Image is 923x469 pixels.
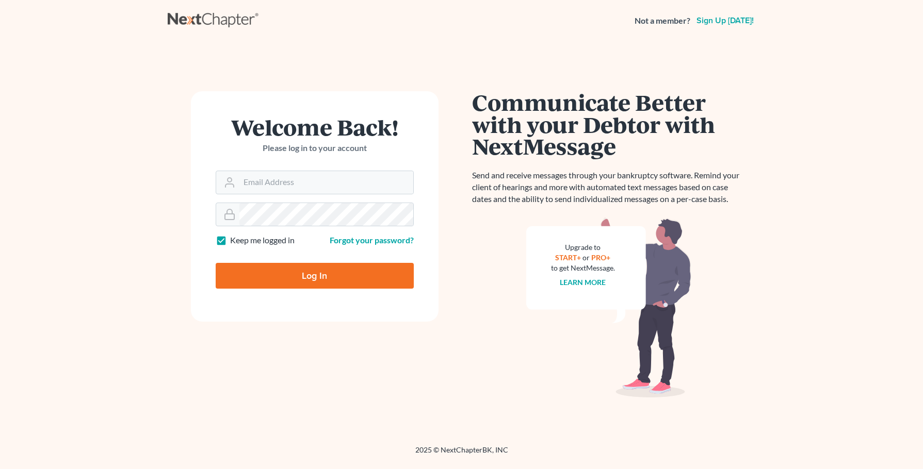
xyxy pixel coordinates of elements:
div: 2025 © NextChapterBK, INC [168,445,756,463]
p: Please log in to your account [216,142,414,154]
h1: Welcome Back! [216,116,414,138]
strong: Not a member? [635,15,690,27]
a: Forgot your password? [330,235,414,245]
p: Send and receive messages through your bankruptcy software. Remind your client of hearings and mo... [472,170,746,205]
h1: Communicate Better with your Debtor with NextMessage [472,91,746,157]
a: PRO+ [591,253,610,262]
a: Learn more [560,278,606,287]
a: START+ [555,253,581,262]
div: Upgrade to [551,242,615,253]
span: or [582,253,590,262]
label: Keep me logged in [230,234,295,246]
div: to get NextMessage. [551,263,615,273]
img: nextmessage_bg-59042aed3d76b12b5cd301f8e5b87938c9018125f34e5fa2b7a6b67550977c72.svg [526,217,691,398]
input: Email Address [239,171,413,194]
a: Sign up [DATE]! [694,16,756,25]
input: Log In [216,263,414,289]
